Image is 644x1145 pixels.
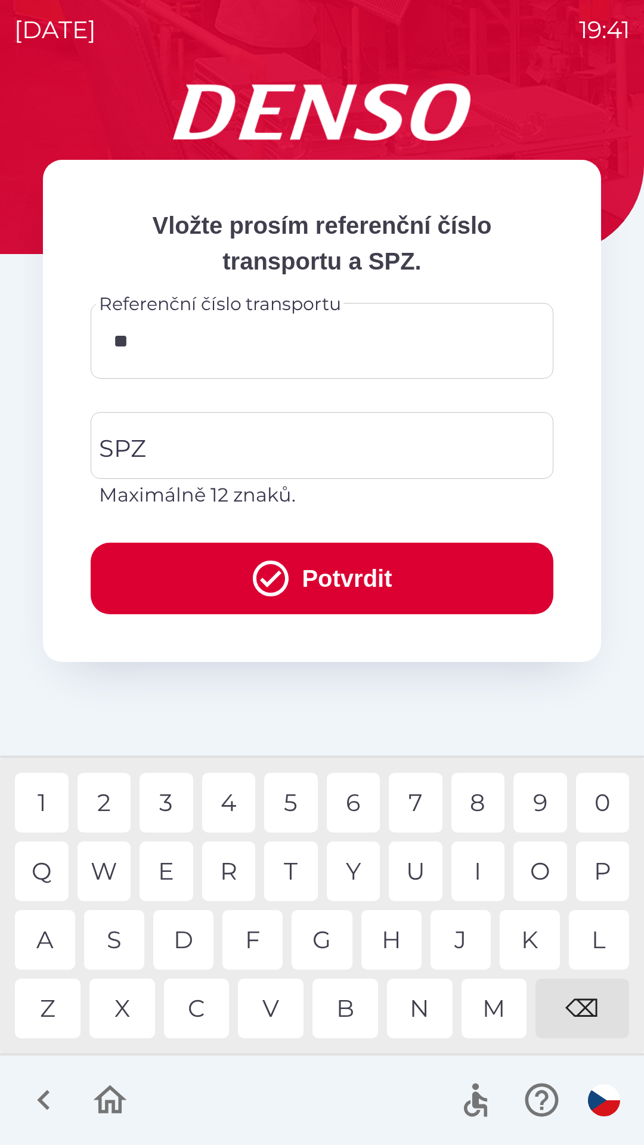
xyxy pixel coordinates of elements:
[99,291,341,317] label: Referenční číslo transportu
[579,12,630,48] p: 19:41
[99,481,545,509] p: Maximálně 12 znaků.
[14,12,96,48] p: [DATE]
[588,1084,620,1116] img: cs flag
[91,543,553,614] button: Potvrdit
[43,83,601,141] img: Logo
[91,208,553,279] p: Vložte prosím referenční číslo transportu a SPZ.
